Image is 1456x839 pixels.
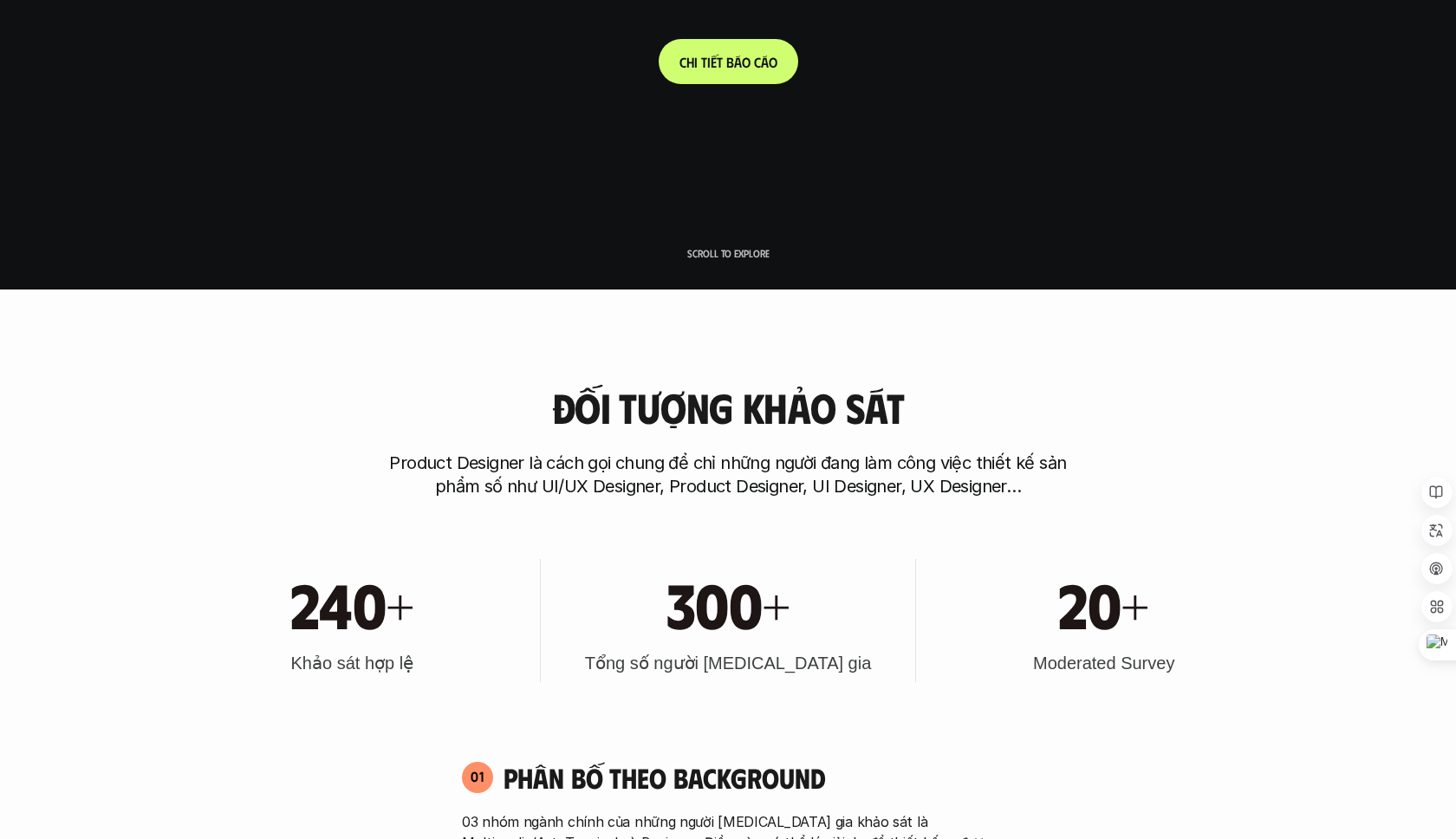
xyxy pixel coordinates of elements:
span: C [679,54,686,70]
span: á [734,54,742,70]
h3: Moderated Survey [1033,651,1174,675]
span: ế [711,54,717,70]
span: t [717,54,723,70]
p: 01 [471,770,484,784]
p: Scroll to explore [687,247,770,259]
h3: Tổng số người [MEDICAL_DATA] gia [585,651,872,675]
p: Product Designer là cách gọi chung để chỉ những người đang làm công việc thiết kế sản phẩm số như... [381,452,1075,498]
span: o [742,54,751,70]
h1: 240+ [290,566,414,641]
h1: 300+ [666,566,790,641]
a: Chitiếtbáocáo [659,39,798,84]
span: i [694,54,698,70]
h1: 20+ [1058,566,1149,641]
span: c [754,54,761,70]
span: t [701,54,707,70]
span: h [686,54,694,70]
span: á [761,54,769,70]
h3: Đối tượng khảo sát [552,385,904,431]
span: b [726,54,734,70]
h4: Phân bố theo background [504,761,994,794]
span: i [707,54,711,70]
h3: Khảo sát hợp lệ [291,651,414,675]
span: o [769,54,777,70]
